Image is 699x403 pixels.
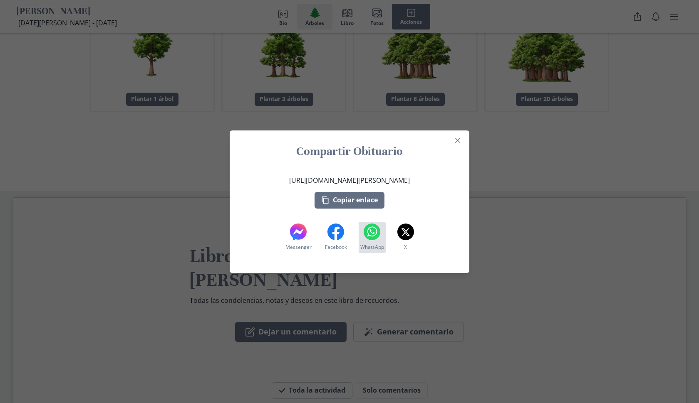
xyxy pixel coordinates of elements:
[323,222,349,253] button: Facebook
[285,243,312,251] span: Messenger
[360,243,384,251] span: WhatsApp
[315,192,384,209] button: Copiar enlace
[396,222,416,253] button: X
[240,144,459,159] h1: Compartir Obituario
[404,243,407,251] span: X
[284,222,313,253] button: Messenger
[325,243,347,251] span: Facebook
[451,134,464,147] button: Close
[289,175,410,185] p: [URL][DOMAIN_NAME][PERSON_NAME]
[359,222,386,253] button: WhatsApp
